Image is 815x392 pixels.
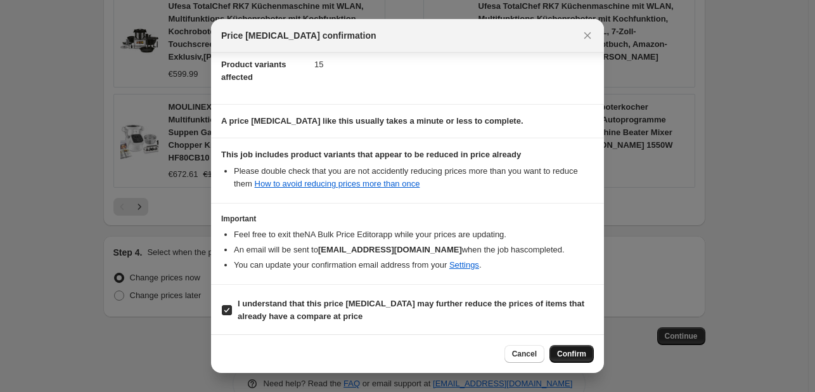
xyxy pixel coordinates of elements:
dd: 15 [314,48,594,81]
li: An email will be sent to when the job has completed . [234,244,594,256]
li: Feel free to exit the NA Bulk Price Editor app while your prices are updating. [234,228,594,241]
b: A price [MEDICAL_DATA] like this usually takes a minute or less to complete. [221,116,523,126]
button: Confirm [549,345,594,363]
h3: Important [221,214,594,224]
b: [EMAIL_ADDRESS][DOMAIN_NAME] [318,245,462,254]
b: This job includes product variants that appear to be reduced in price already [221,150,521,159]
span: Price [MEDICAL_DATA] confirmation [221,29,376,42]
span: Confirm [557,349,586,359]
span: Cancel [512,349,537,359]
button: Cancel [504,345,544,363]
li: You can update your confirmation email address from your . [234,259,594,271]
a: How to avoid reducing prices more than once [255,179,420,188]
a: Settings [449,260,479,270]
button: Close [579,27,596,44]
li: Please double check that you are not accidently reducing prices more than you want to reduce them [234,165,594,190]
b: I understand that this price [MEDICAL_DATA] may further reduce the prices of items that already h... [238,299,584,321]
span: Product variants affected [221,60,286,82]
